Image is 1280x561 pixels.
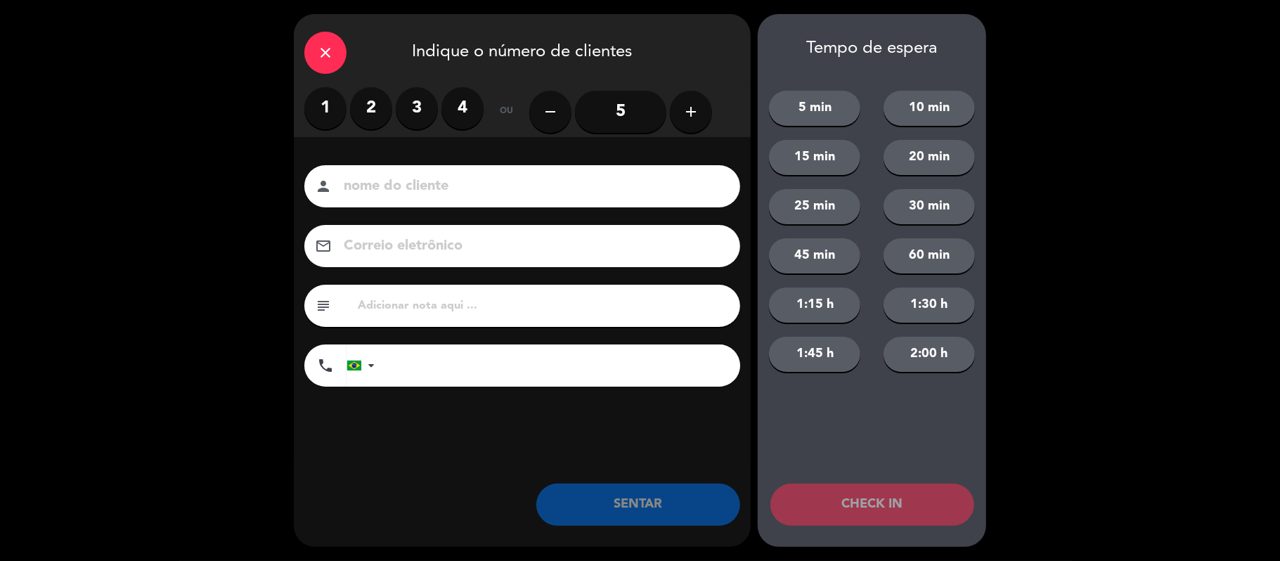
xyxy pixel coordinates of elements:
button: 1:45 h [769,337,860,372]
div: Brazil (Brasil): +55 [347,345,380,386]
button: SENTAR [536,484,740,526]
i: subject [315,297,332,314]
i: phone [317,357,334,374]
i: close [317,44,334,61]
label: 2 [350,87,392,129]
i: remove [542,103,559,120]
button: add [670,91,712,133]
i: email [315,238,332,254]
label: 4 [441,87,484,129]
button: 1:15 h [769,288,860,323]
i: person [315,178,332,195]
div: Indique o número de clientes [294,14,751,87]
button: 25 min [769,189,860,224]
label: 1 [304,87,347,129]
i: add [683,103,699,120]
input: Correio eletrônico [342,234,722,259]
button: 1:30 h [884,288,975,323]
button: 10 min [884,91,975,126]
button: 15 min [769,140,860,175]
button: 45 min [769,238,860,273]
input: Adicionar nota aqui ... [356,296,730,316]
button: 20 min [884,140,975,175]
label: 3 [396,87,438,129]
button: CHECK IN [770,484,974,526]
div: Tempo de espera [758,39,986,59]
input: nome do cliente [342,174,722,199]
button: 2:00 h [884,337,975,372]
button: 5 min [769,91,860,126]
button: remove [529,91,571,133]
div: ou [484,87,529,136]
button: 30 min [884,189,975,224]
button: 60 min [884,238,975,273]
